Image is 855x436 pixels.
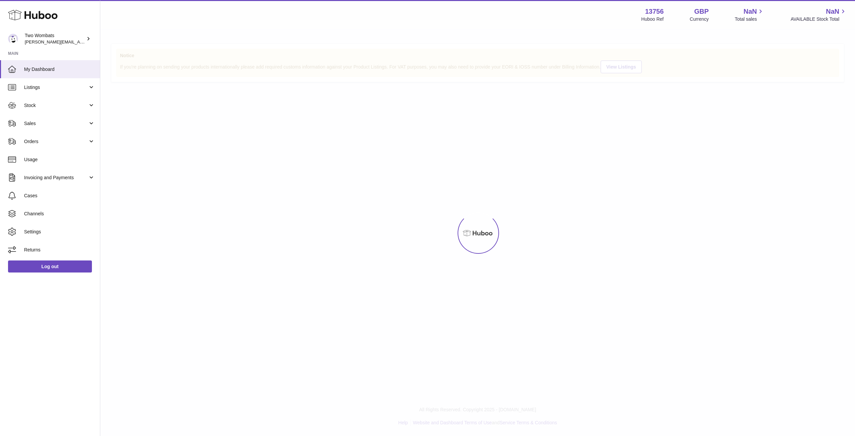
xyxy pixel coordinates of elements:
strong: GBP [694,7,709,16]
a: NaN Total sales [735,7,764,22]
span: Usage [24,156,95,163]
img: philip.carroll@twowombats.com [8,34,18,44]
span: Stock [24,102,88,109]
span: Invoicing and Payments [24,175,88,181]
span: AVAILABLE Stock Total [790,16,847,22]
a: NaN AVAILABLE Stock Total [790,7,847,22]
a: Log out [8,260,92,272]
span: NaN [743,7,757,16]
span: My Dashboard [24,66,95,73]
span: Channels [24,211,95,217]
span: Sales [24,120,88,127]
span: Settings [24,229,95,235]
span: Total sales [735,16,764,22]
div: Huboo Ref [641,16,664,22]
span: Listings [24,84,88,91]
span: NaN [826,7,839,16]
div: Two Wombats [25,32,85,45]
span: Returns [24,247,95,253]
div: Currency [690,16,709,22]
strong: 13756 [645,7,664,16]
span: Orders [24,138,88,145]
span: [PERSON_NAME][EMAIL_ADDRESS][PERSON_NAME][DOMAIN_NAME] [25,39,170,44]
span: Cases [24,193,95,199]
